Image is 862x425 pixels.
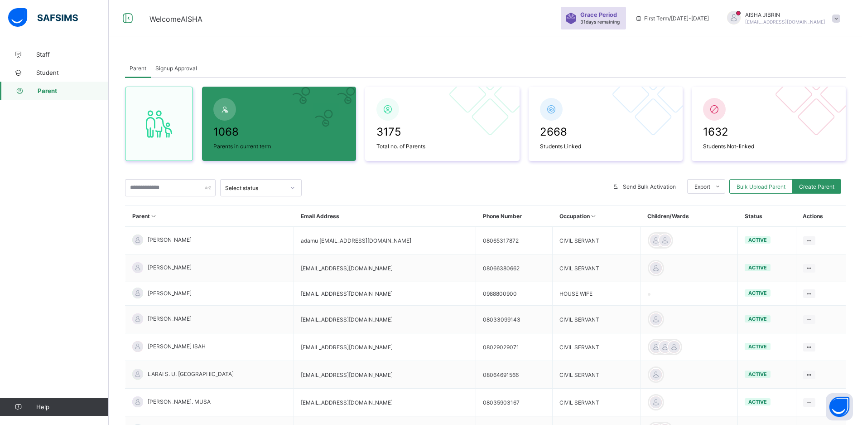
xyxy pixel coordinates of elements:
span: Students Not-linked [703,143,834,150]
td: [EMAIL_ADDRESS][DOMAIN_NAME] [294,282,476,306]
img: sticker-purple.71386a28dfed39d6af7621340158ba97.svg [565,13,577,24]
span: active [748,343,767,350]
span: active [748,399,767,405]
span: Grace Period [580,11,617,18]
span: active [748,264,767,271]
span: [PERSON_NAME] [148,264,192,271]
span: active [748,237,767,243]
span: Student [36,69,109,76]
td: [EMAIL_ADDRESS][DOMAIN_NAME] [294,306,476,333]
th: Occupation [553,206,640,227]
td: 08035903167 [476,389,553,416]
span: Send Bulk Activation [623,183,676,190]
td: 08064691566 [476,361,553,389]
th: Email Address [294,206,476,227]
span: Parents in current term [213,143,345,150]
i: Sort in Ascending Order [590,213,597,220]
span: Staff [36,51,109,58]
span: Total no. of Parents [376,143,508,150]
th: Status [738,206,796,227]
div: Select status [225,185,285,191]
span: active [748,316,767,322]
th: Actions [796,206,846,227]
span: LARAI S. U. [GEOGRAPHIC_DATA] [148,371,234,377]
span: Parent [130,65,146,72]
i: Sort in Ascending Order [150,213,158,220]
td: 08033099143 [476,306,553,333]
td: CIVIL SERVANT [553,361,640,389]
span: [PERSON_NAME] [148,315,192,322]
span: 2668 [540,125,671,138]
div: AISHAJIBRIN [718,11,845,26]
td: CIVIL SERVANT [553,389,640,416]
span: active [748,290,767,296]
span: [PERSON_NAME]. MUSA [148,398,211,405]
td: 0988800900 [476,282,553,306]
span: Export [694,183,710,190]
td: adamu [EMAIL_ADDRESS][DOMAIN_NAME] [294,227,476,254]
th: Parent [125,206,294,227]
td: [EMAIL_ADDRESS][DOMAIN_NAME] [294,254,476,282]
td: 08029029071 [476,333,553,361]
span: [PERSON_NAME] ISAH [148,343,206,350]
span: Students Linked [540,143,671,150]
th: Children/Wards [640,206,738,227]
span: Parent [38,87,109,94]
td: 08066380662 [476,254,553,282]
span: 1068 [213,125,345,138]
span: Bulk Upload Parent [737,183,785,190]
span: 1632 [703,125,834,138]
span: Help [36,403,108,410]
span: active [748,371,767,377]
span: Create Parent [799,183,834,190]
td: 08065317872 [476,227,553,254]
span: 3175 [376,125,508,138]
span: Welcome AISHA [149,15,202,24]
td: [EMAIL_ADDRESS][DOMAIN_NAME] [294,361,476,389]
span: [PERSON_NAME] [148,236,192,243]
td: CIVIL SERVANT [553,306,640,333]
th: Phone Number [476,206,553,227]
td: [EMAIL_ADDRESS][DOMAIN_NAME] [294,333,476,361]
span: 31 days remaining [580,19,620,24]
button: Open asap [826,393,853,420]
span: session/term information [635,15,709,22]
img: safsims [8,8,78,27]
span: AISHA JIBRIN [745,11,825,18]
td: HOUSE WIFE [553,282,640,306]
td: [EMAIL_ADDRESS][DOMAIN_NAME] [294,389,476,416]
span: Signup Approval [155,65,197,72]
span: [PERSON_NAME] [148,290,192,297]
span: [EMAIL_ADDRESS][DOMAIN_NAME] [745,19,825,24]
td: CIVIL SERVANT [553,333,640,361]
td: CIVIL SERVANT [553,227,640,254]
td: CIVIL SERVANT [553,254,640,282]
